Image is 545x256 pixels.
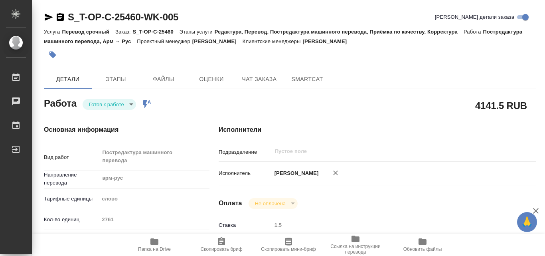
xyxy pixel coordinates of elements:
[517,212,537,232] button: 🙏
[464,29,483,35] p: Работа
[188,234,255,256] button: Скопировать бриф
[255,234,322,256] button: Скопировать мини-бриф
[138,246,171,252] span: Папка на Drive
[219,125,536,135] h4: Исполнители
[44,12,53,22] button: Скопировать ссылку для ЯМессенджера
[288,74,326,84] span: SmartCat
[253,200,288,207] button: Не оплачена
[121,234,188,256] button: Папка на Drive
[475,99,527,112] h2: 4141.5 RUB
[403,246,442,252] span: Обновить файлы
[327,164,344,182] button: Удалить исполнителя
[327,244,384,255] span: Ссылка на инструкции перевода
[192,74,231,84] span: Оценки
[200,246,242,252] span: Скопировать бриф
[99,192,209,206] div: слово
[240,74,278,84] span: Чат заказа
[192,38,243,44] p: [PERSON_NAME]
[62,29,115,35] p: Перевод срочный
[49,74,87,84] span: Детали
[137,38,192,44] p: Проектный менеджер
[219,198,242,208] h4: Оплата
[435,13,514,21] span: [PERSON_NAME] детали заказа
[243,38,303,44] p: Клиентские менеджеры
[272,219,510,231] input: Пустое поле
[219,148,272,156] p: Подразделение
[44,46,61,64] button: Добавить тэг
[44,95,77,110] h2: Работа
[44,125,187,135] h4: Основная информация
[132,29,179,35] p: S_T-OP-C-25460
[302,38,353,44] p: [PERSON_NAME]
[55,12,65,22] button: Скопировать ссылку
[215,29,464,35] p: Редактура, Перевод, Постредактура машинного перевода, Приёмка по качеству, Корректура
[87,101,126,108] button: Готов к работе
[274,147,491,156] input: Пустое поле
[219,169,272,177] p: Исполнитель
[389,234,456,256] button: Обновить файлы
[249,198,298,209] div: Готов к работе
[68,12,178,22] a: S_T-OP-C-25460-WK-005
[83,99,136,110] div: Готов к работе
[272,169,319,177] p: [PERSON_NAME]
[180,29,215,35] p: Этапы услуги
[115,29,132,35] p: Заказ:
[44,195,99,203] p: Тарифные единицы
[261,246,316,252] span: Скопировать мини-бриф
[322,234,389,256] button: Ссылка на инструкции перевода
[99,214,209,225] input: Пустое поле
[144,74,183,84] span: Файлы
[44,171,99,187] p: Направление перевода
[97,74,135,84] span: Этапы
[520,214,534,230] span: 🙏
[44,29,62,35] p: Услуга
[44,153,99,161] p: Вид работ
[219,221,272,229] p: Ставка
[44,216,99,224] p: Кол-во единиц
